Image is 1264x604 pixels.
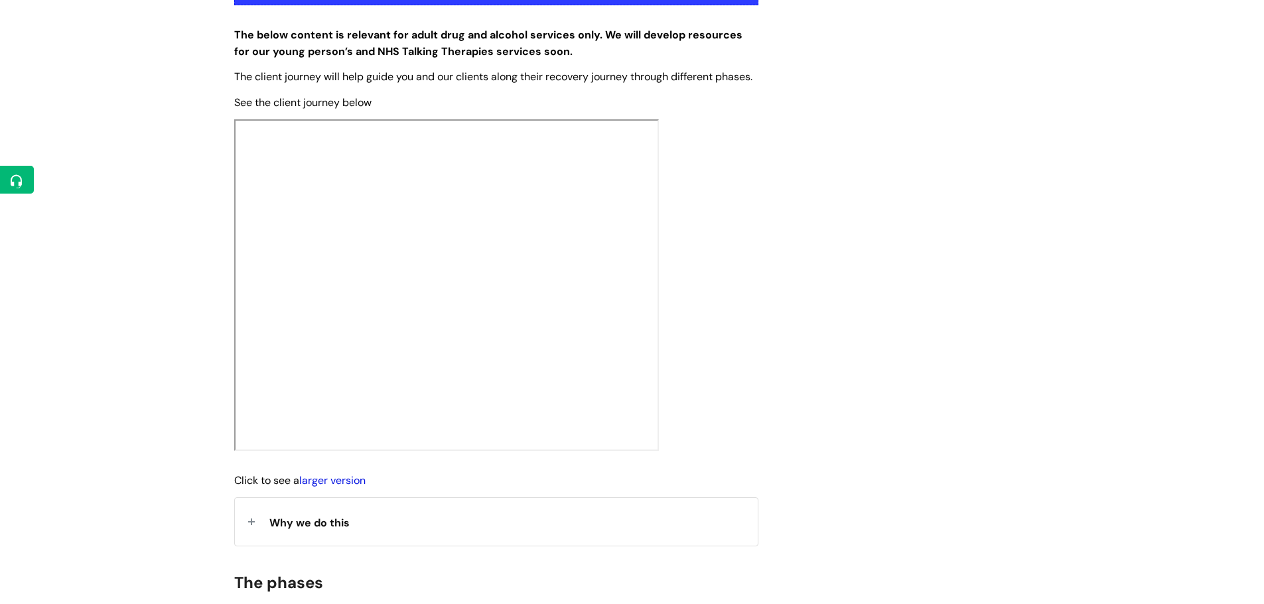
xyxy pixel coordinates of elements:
span: See the client journey below [234,95,372,109]
strong: The below content is relevant for adult drug and alcohol services only. We will develop resources... [234,28,742,58]
span: The phases [234,572,323,593]
span: Why we do this [269,516,350,530]
a: larger version [299,473,366,487]
span: The client journey will help guide you and our clients along their recovery journey through diffe... [234,70,752,84]
span: Click to see a [234,473,371,487]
